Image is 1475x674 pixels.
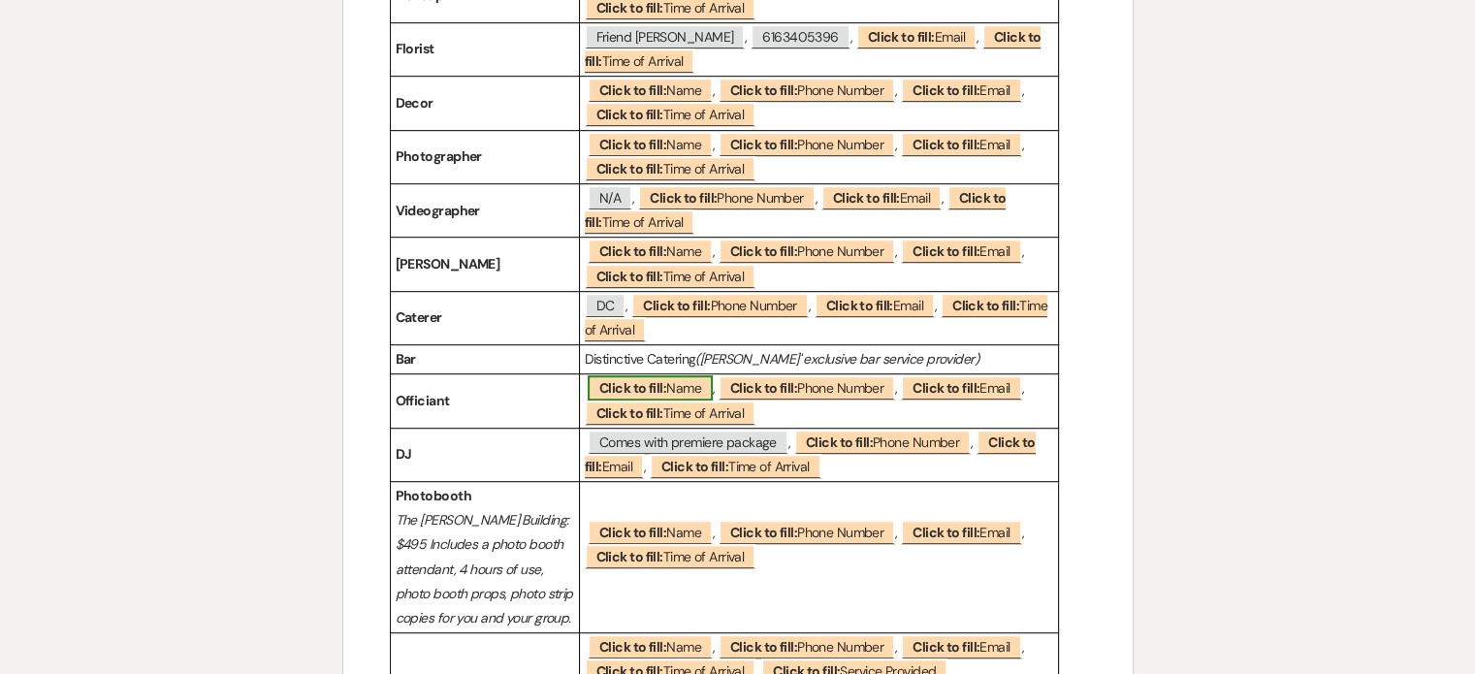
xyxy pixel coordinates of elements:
[719,634,895,658] span: Phone Number
[396,202,480,219] strong: Videographer
[396,308,442,326] strong: Caterer
[396,40,434,57] strong: Florist
[695,350,978,368] em: ([PERSON_NAME]' exclusive bar service provider)
[596,404,663,422] b: Click to fill:
[596,268,663,285] b: Click to fill:
[585,433,1036,475] b: Click to fill:
[815,293,935,317] span: Email
[730,379,797,397] b: Click to fill:
[913,81,979,99] b: Click to fill:
[901,132,1021,156] span: Email
[599,638,666,656] b: Click to fill:
[599,379,666,397] b: Click to fill:
[719,239,895,263] span: Phone Number
[588,520,713,544] span: Name
[730,242,797,260] b: Click to fill:
[661,458,728,475] b: Click to fill:
[730,136,797,153] b: Click to fill:
[585,430,1036,478] span: Email
[599,136,666,153] b: Click to fill:
[585,264,756,288] span: Time of Arrival
[585,240,1053,288] p: , , ,
[396,511,577,626] em: The [PERSON_NAME] Building: $495 Includes a photo booth attendant, 4 hours of use, photo booth pr...
[588,634,713,658] span: Name
[901,634,1021,658] span: Email
[585,156,756,180] span: Time of Arrival
[596,160,663,177] b: Click to fill:
[396,94,433,112] strong: Decor
[585,185,1007,234] span: Time of Arrival
[952,297,1019,314] b: Click to fill:
[585,376,1053,425] p: , , ,
[585,79,1053,127] p: , , ,
[588,430,788,454] span: Comes with premiere package
[719,520,895,544] span: Phone Number
[585,133,1053,181] p: , , ,
[719,375,895,400] span: Phone Number
[833,189,900,207] b: Click to fill:
[599,81,666,99] b: Click to fill:
[901,375,1021,400] span: Email
[821,185,942,209] span: Email
[901,239,1021,263] span: Email
[588,78,713,102] span: Name
[585,431,1053,479] p: , , ,
[585,102,756,126] span: Time of Arrival
[719,78,895,102] span: Phone Number
[585,186,1053,235] p: , , ,
[396,147,482,165] strong: Photographer
[913,136,979,153] b: Click to fill:
[396,392,450,409] strong: Officiant
[588,185,632,209] span: N/A
[794,430,971,454] span: Phone Number
[901,520,1021,544] span: Email
[585,294,1053,342] p: , , ,
[588,132,713,156] span: Name
[585,521,1053,569] p: , , ,
[585,401,756,425] span: Time of Arrival
[599,524,666,541] b: Click to fill:
[806,433,873,451] b: Click to fill:
[751,24,850,48] span: 6163405396
[631,293,808,317] span: Phone Number
[596,548,663,565] b: Click to fill:
[638,185,815,209] span: Phone Number
[856,24,977,48] span: Email
[585,347,1053,371] p: Distinctive Catering
[913,524,979,541] b: Click to fill:
[396,445,412,463] strong: DJ
[913,379,979,397] b: Click to fill:
[585,293,1047,341] span: Time of Arrival
[396,255,500,273] strong: [PERSON_NAME]
[643,297,710,314] b: Click to fill:
[596,106,663,123] b: Click to fill:
[588,375,713,401] span: Name
[826,297,893,314] b: Click to fill:
[901,78,1021,102] span: Email
[650,454,821,478] span: Time of Arrival
[585,25,1053,74] p: , , ,
[913,242,979,260] b: Click to fill:
[650,189,717,207] b: Click to fill:
[913,638,979,656] b: Click to fill:
[585,544,756,568] span: Time of Arrival
[585,24,746,48] span: Friend [PERSON_NAME]
[730,524,797,541] b: Click to fill:
[585,24,1042,73] span: Time of Arrival
[730,638,797,656] b: Click to fill:
[599,242,666,260] b: Click to fill:
[396,487,471,504] strong: Photobooth
[396,350,416,368] strong: Bar
[719,132,895,156] span: Phone Number
[730,81,797,99] b: Click to fill:
[588,239,713,263] span: Name
[585,293,626,317] span: DC
[868,28,935,46] b: Click to fill:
